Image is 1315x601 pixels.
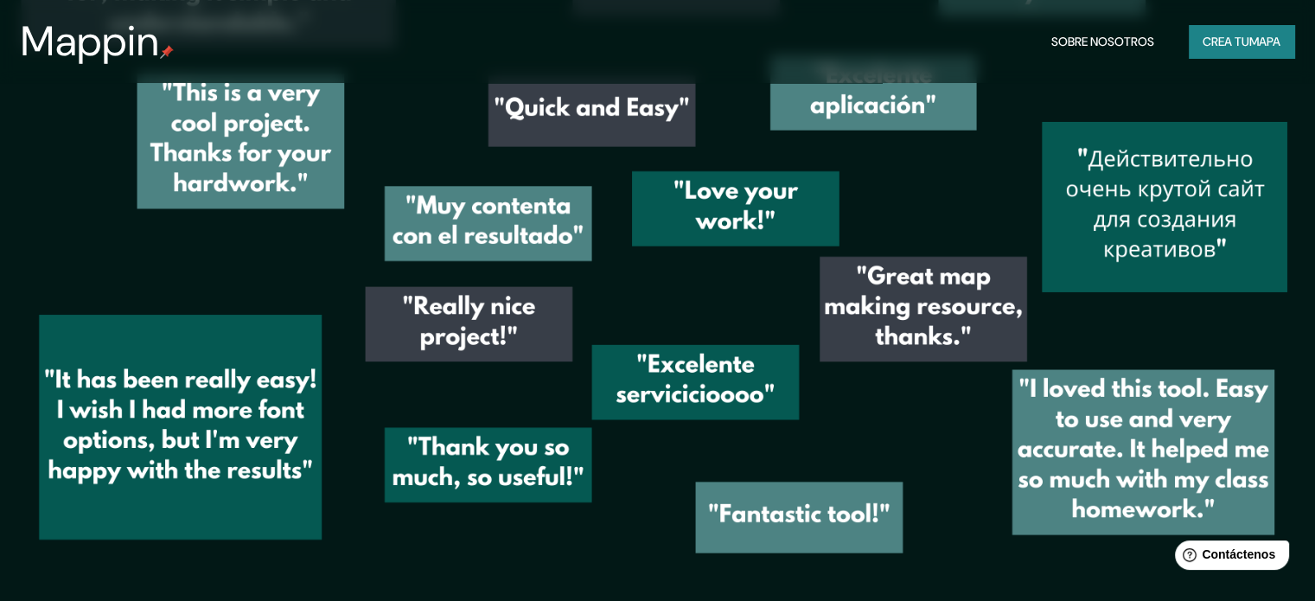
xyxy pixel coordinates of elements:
font: mapa [1249,34,1280,49]
button: Sobre nosotros [1044,25,1161,58]
font: Mappin [21,14,160,68]
font: Sobre nosotros [1051,34,1154,49]
img: pin de mapeo [160,45,174,59]
button: Crea tumapa [1189,25,1294,58]
font: Crea tu [1203,34,1249,49]
iframe: Lanzador de widgets de ayuda [1161,534,1296,582]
